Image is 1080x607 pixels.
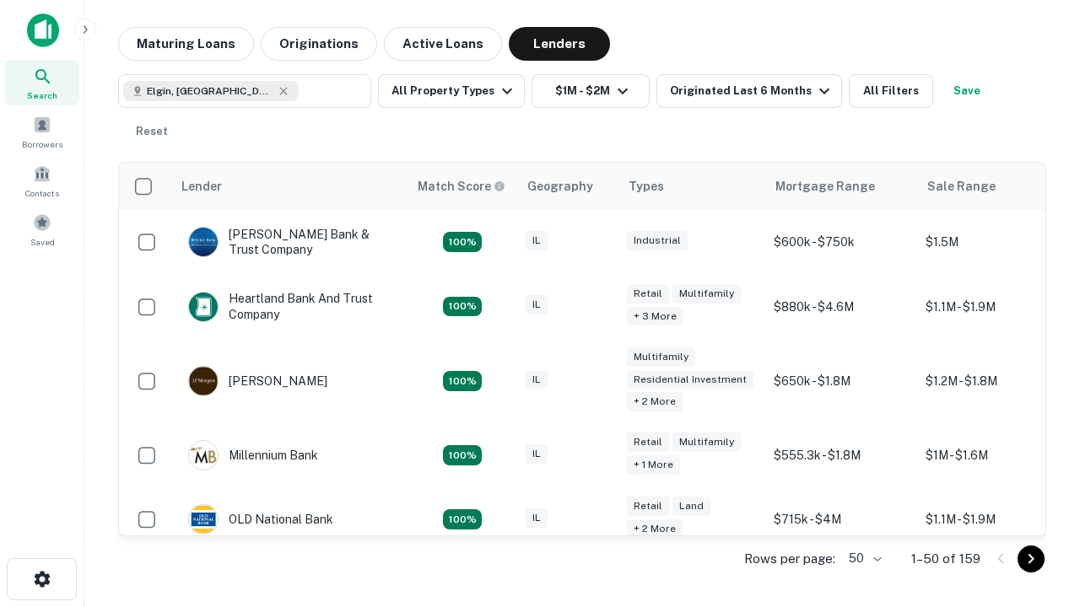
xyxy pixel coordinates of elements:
button: Maturing Loans [118,27,254,61]
div: IL [526,370,548,389]
div: Matching Properties: 20, hasApolloMatch: undefined [443,297,482,317]
button: All Property Types [378,74,525,108]
div: [PERSON_NAME] Bank & Trust Company [188,227,391,257]
th: Mortgage Range [765,163,917,210]
a: Contacts [5,158,79,203]
button: Lenders [509,27,610,61]
div: + 2 more [627,392,683,411]
th: Lender [171,163,408,210]
div: Residential Investment [627,370,753,389]
p: Rows per page: [744,549,835,569]
button: Save your search to get updates of matches that match your search criteria. [940,74,994,108]
div: IL [526,231,548,250]
th: Types [618,163,765,210]
p: 1–50 of 159 [911,549,980,569]
td: $600k - $750k [765,210,917,274]
div: Lender [181,176,222,196]
span: Saved [30,235,55,249]
div: Land [672,497,710,516]
a: Borrowers [5,109,79,154]
img: picture [189,228,218,256]
div: [PERSON_NAME] [188,366,327,396]
button: Go to next page [1018,545,1045,572]
td: $650k - $1.8M [765,339,917,424]
td: $1.1M - $1.9M [917,274,1069,338]
td: $1M - $1.6M [917,423,1069,487]
span: Search [27,89,57,102]
span: Borrowers [22,137,62,151]
span: Elgin, [GEOGRAPHIC_DATA], [GEOGRAPHIC_DATA] [147,83,273,99]
div: Retail [627,497,669,516]
img: picture [189,293,218,321]
td: $880k - $4.6M [765,274,917,338]
a: Saved [5,207,79,252]
img: capitalize-icon.png [27,13,59,47]
div: + 1 more [627,455,680,475]
div: Heartland Bank And Trust Company [188,291,391,321]
button: Reset [125,115,179,148]
th: Geography [517,163,618,210]
div: Originated Last 6 Months [670,81,834,101]
button: $1M - $2M [532,74,650,108]
div: Retail [627,284,669,303]
div: 50 [842,546,884,571]
div: Matching Properties: 23, hasApolloMatch: undefined [443,371,482,391]
th: Sale Range [917,163,1069,210]
div: Multifamily [672,284,741,303]
td: $1.2M - $1.8M [917,339,1069,424]
div: Retail [627,432,669,452]
th: Capitalize uses an advanced AI algorithm to match your search with the best lender. The match sco... [408,163,517,210]
img: picture [189,367,218,395]
td: $1.1M - $1.9M [917,487,1069,551]
iframe: Chat Widget [996,472,1080,553]
td: $715k - $4M [765,487,917,551]
div: Millennium Bank [188,440,318,470]
button: All Filters [849,74,933,108]
div: Industrial [627,231,688,250]
div: IL [526,444,548,464]
div: OLD National Bank [188,504,333,534]
div: IL [526,295,548,314]
a: Search [5,60,79,105]
div: Mortgage Range [775,176,875,196]
div: Types [629,176,664,196]
div: IL [526,508,548,528]
span: Contacts [25,186,59,200]
img: picture [189,505,218,534]
h6: Match Score [418,177,502,196]
div: Matching Properties: 16, hasApolloMatch: undefined [443,445,482,465]
td: $555.3k - $1.8M [765,423,917,487]
div: Multifamily [672,432,741,452]
div: Geography [527,176,593,196]
div: Matching Properties: 22, hasApolloMatch: undefined [443,509,482,529]
button: Active Loans [384,27,502,61]
button: Originated Last 6 Months [656,74,842,108]
button: Originations [261,27,377,61]
div: + 3 more [627,307,683,326]
div: Matching Properties: 28, hasApolloMatch: undefined [443,232,482,252]
div: Sale Range [927,176,996,196]
img: picture [189,441,218,470]
div: + 2 more [627,519,683,539]
td: $1.5M [917,210,1069,274]
div: Multifamily [627,347,695,367]
div: Capitalize uses an advanced AI algorithm to match your search with the best lender. The match sco... [418,177,505,196]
